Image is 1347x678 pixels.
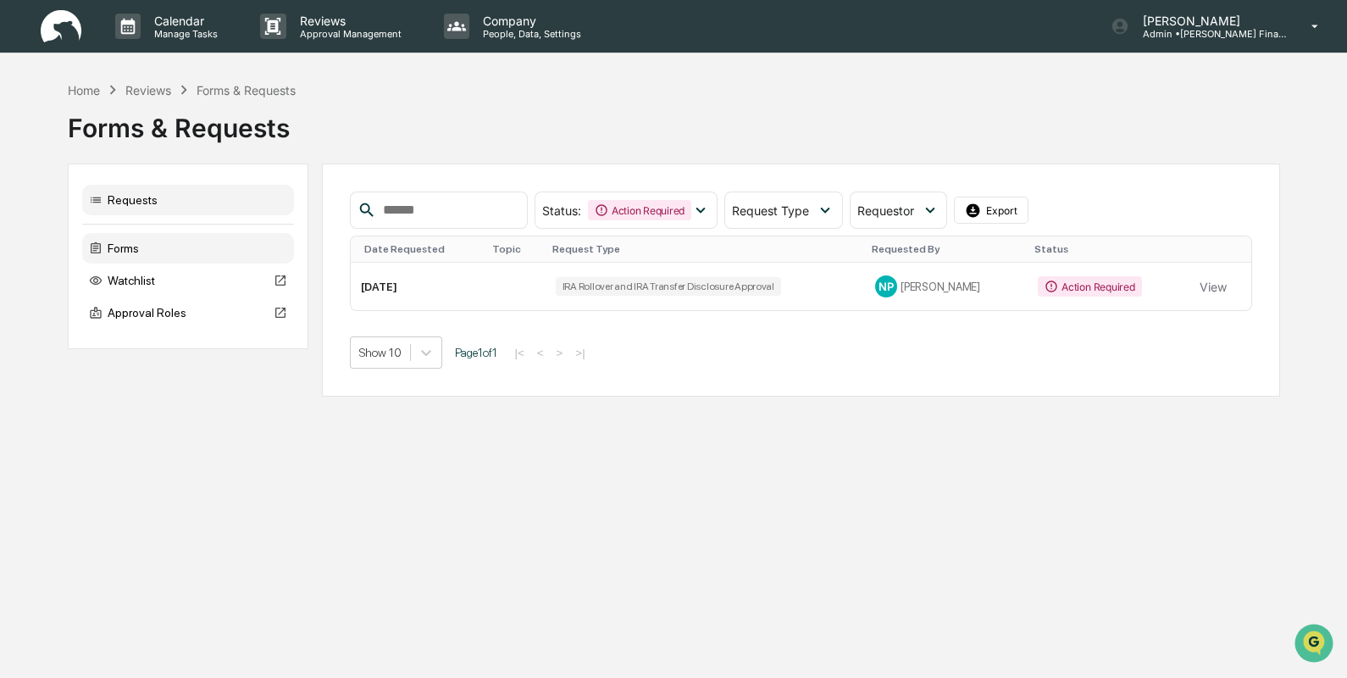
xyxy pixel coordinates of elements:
[68,99,1280,143] div: Forms & Requests
[469,14,590,28] p: Company
[532,346,549,360] button: <
[1200,270,1227,303] button: View
[116,207,217,237] a: 🗄️Attestations
[58,130,278,147] div: Start new chat
[552,346,568,360] button: >
[286,28,410,40] p: Approval Management
[82,233,294,264] div: Forms
[455,346,497,359] span: Page 1 of 1
[17,247,30,261] div: 🔎
[58,147,214,160] div: We're available if you need us!
[169,287,205,300] span: Pylon
[119,286,205,300] a: Powered byPylon
[872,243,1021,255] div: Requested By
[510,346,529,360] button: |<
[125,83,171,97] div: Reviews
[588,200,691,220] div: Action Required
[17,130,47,160] img: 1746055101610-c473b297-6a78-478c-a979-82029cc54cd1
[469,28,590,40] p: People, Data, Settings
[17,36,308,63] p: How can we help?
[286,14,410,28] p: Reviews
[288,135,308,155] button: Start new chat
[17,215,30,229] div: 🖐️
[1129,14,1287,28] p: [PERSON_NAME]
[197,83,296,97] div: Forms & Requests
[492,243,538,255] div: Topic
[556,277,781,296] div: IRA Rollover and IRA Transfer Disclosure Approval
[141,28,226,40] p: Manage Tasks
[140,214,210,231] span: Attestations
[542,203,581,218] span: Status :
[34,214,109,231] span: Preclearance
[1129,28,1287,40] p: Admin • [PERSON_NAME] Financial
[10,207,116,237] a: 🖐️Preclearance
[41,10,81,43] img: logo
[123,215,136,229] div: 🗄️
[34,246,107,263] span: Data Lookup
[141,14,226,28] p: Calendar
[10,239,114,270] a: 🔎Data Lookup
[1038,276,1141,297] div: Action Required
[364,243,479,255] div: Date Requested
[1293,622,1339,668] iframe: Open customer support
[857,203,914,218] span: Requestor
[552,243,859,255] div: Request Type
[875,275,897,297] div: NP
[82,265,294,296] div: Watchlist
[570,346,590,360] button: >|
[875,275,1017,297] div: [PERSON_NAME]
[82,185,294,215] div: Requests
[1034,243,1182,255] div: Status
[351,263,486,310] td: [DATE]
[82,297,294,328] div: Approval Roles
[44,77,280,95] input: Clear
[68,83,100,97] div: Home
[732,203,809,218] span: Request Type
[954,197,1028,224] button: Export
